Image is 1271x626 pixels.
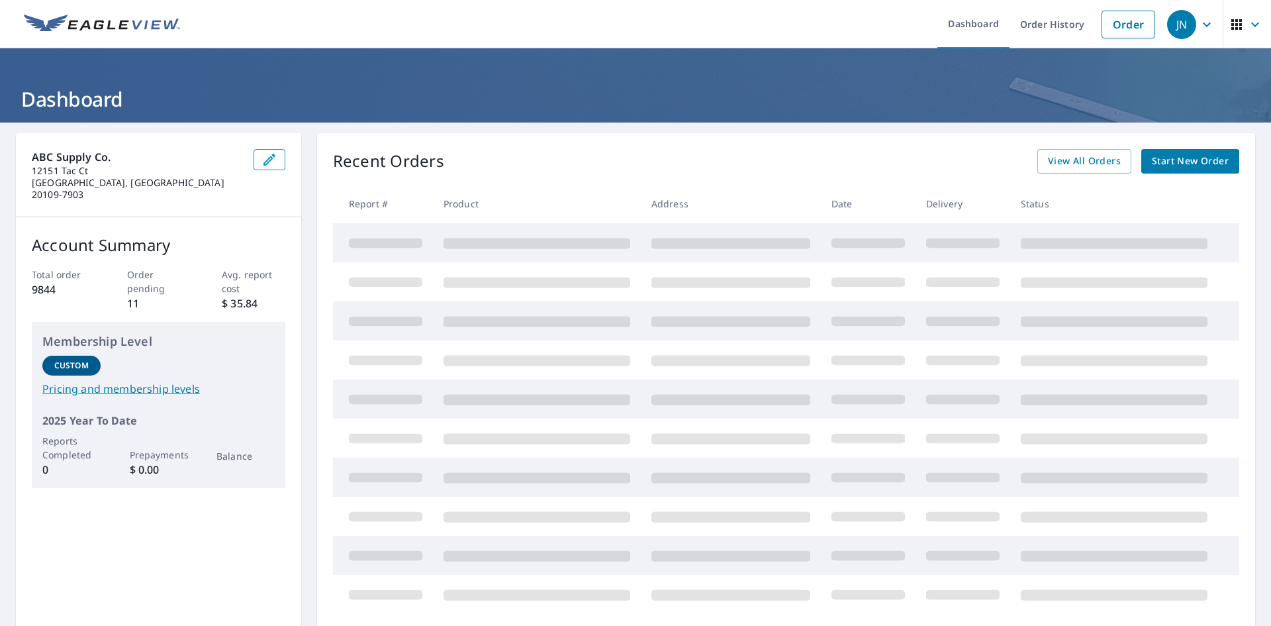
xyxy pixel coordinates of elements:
a: Start New Order [1141,149,1239,174]
p: 12151 Tac Ct [32,165,243,177]
p: $ 0.00 [130,462,188,478]
span: Start New Order [1152,153,1229,170]
th: Delivery [916,184,1010,223]
a: View All Orders [1037,149,1131,174]
p: 11 [127,295,191,311]
p: Reports Completed [42,434,101,462]
p: Membership Level [42,333,275,350]
p: Prepayments [130,448,188,462]
p: 2025 Year To Date [42,413,275,429]
span: View All Orders [1048,153,1121,170]
p: Order pending [127,268,191,295]
p: Recent Orders [333,149,444,174]
p: Avg. report cost [222,268,285,295]
th: Status [1010,184,1218,223]
th: Date [821,184,916,223]
p: 9844 [32,282,95,297]
a: Order [1102,11,1155,38]
p: 0 [42,462,101,478]
p: [GEOGRAPHIC_DATA], [GEOGRAPHIC_DATA] 20109-7903 [32,177,243,201]
p: ABC Supply Co. [32,149,243,165]
th: Report # [333,184,433,223]
p: Account Summary [32,233,285,257]
a: Pricing and membership levels [42,381,275,397]
p: $ 35.84 [222,295,285,311]
p: Custom [54,360,89,372]
img: EV Logo [24,15,180,34]
h1: Dashboard [16,85,1255,113]
th: Product [433,184,641,223]
th: Address [641,184,821,223]
p: Total order [32,268,95,282]
div: JN [1167,10,1196,39]
p: Balance [216,449,275,463]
